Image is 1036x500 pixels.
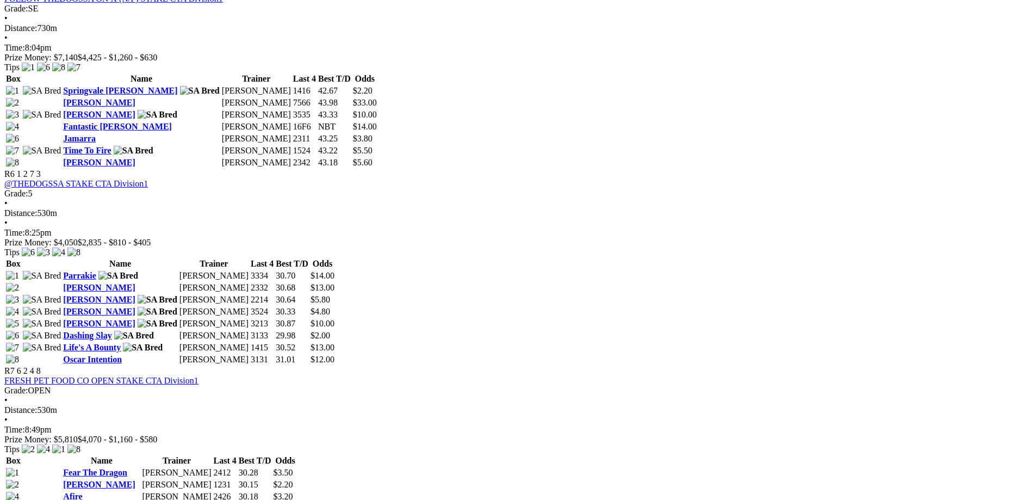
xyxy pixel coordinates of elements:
[275,306,309,317] td: 30.33
[275,258,309,269] th: Best T/D
[311,307,330,316] span: $4.80
[63,98,135,107] a: [PERSON_NAME]
[311,271,334,280] span: $14.00
[311,283,334,292] span: $13.00
[4,435,1032,445] div: Prize Money: $5,810
[6,480,19,490] img: 2
[78,53,158,62] span: $4,425 - $1,260 - $630
[318,121,351,132] td: NBT
[213,479,237,490] td: 1231
[6,259,21,268] span: Box
[4,199,8,208] span: •
[23,146,61,156] img: SA Bred
[4,425,25,434] span: Time:
[6,98,19,108] img: 2
[4,189,1032,199] div: 5
[37,248,50,257] img: 3
[4,43,25,52] span: Time:
[4,415,8,424] span: •
[4,366,15,375] span: R7
[78,238,151,247] span: $2,835 - $810 - $405
[311,331,330,340] span: $2.00
[4,179,148,188] a: @THEDOGSSA STAKE CTA Division1
[4,63,20,72] span: Tips
[98,271,138,281] img: SA Bred
[114,146,153,156] img: SA Bred
[179,354,249,365] td: [PERSON_NAME]
[4,228,25,237] span: Time:
[22,248,35,257] img: 6
[4,248,20,257] span: Tips
[37,63,50,72] img: 6
[63,343,121,352] a: Life's A Bounty
[318,85,351,96] td: 42.67
[250,270,274,281] td: 3334
[273,455,298,466] th: Odds
[352,73,377,84] th: Odds
[353,122,377,131] span: $14.00
[4,396,8,405] span: •
[238,479,272,490] td: 30.15
[52,63,65,72] img: 8
[311,355,334,364] span: $12.00
[318,133,351,144] td: 43.25
[141,479,212,490] td: [PERSON_NAME]
[6,343,19,353] img: 7
[37,445,50,454] img: 4
[67,248,80,257] img: 8
[275,294,309,305] td: 30.64
[311,343,334,352] span: $13.00
[6,86,19,96] img: 1
[293,109,317,120] td: 3535
[4,4,28,13] span: Grade:
[250,282,274,293] td: 2332
[63,480,135,489] a: [PERSON_NAME]
[293,97,317,108] td: 7566
[250,354,274,365] td: 3131
[6,146,19,156] img: 7
[274,468,293,477] span: $3.50
[275,342,309,353] td: 30.52
[238,467,272,478] td: 30.28
[4,238,1032,248] div: Prize Money: $4,050
[221,121,291,132] td: [PERSON_NAME]
[221,109,291,120] td: [PERSON_NAME]
[293,85,317,96] td: 1416
[4,169,15,178] span: R6
[6,319,19,329] img: 5
[23,343,61,353] img: SA Bred
[318,73,351,84] th: Best T/D
[4,376,198,385] a: FRESH PET FOOD CO OPEN STAKE CTA Division1
[4,208,1032,218] div: 530m
[123,343,163,353] img: SA Bred
[6,271,19,281] img: 1
[353,110,377,119] span: $10.00
[250,306,274,317] td: 3524
[353,146,373,155] span: $5.50
[114,331,154,341] img: SA Bred
[238,455,272,466] th: Best T/D
[221,73,291,84] th: Trainer
[6,134,19,144] img: 6
[63,468,127,477] a: Fear The Dragon
[4,43,1032,53] div: 8:04pm
[4,23,37,33] span: Distance:
[4,386,1032,396] div: OPEN
[63,319,135,328] a: [PERSON_NAME]
[67,63,80,72] img: 7
[6,468,19,478] img: 1
[221,145,291,156] td: [PERSON_NAME]
[63,307,135,316] a: [PERSON_NAME]
[138,319,177,329] img: SA Bred
[6,158,19,168] img: 8
[22,445,35,454] img: 2
[63,134,96,143] a: Jamarra
[293,121,317,132] td: 16F6
[4,53,1032,63] div: Prize Money: $7,140
[275,270,309,281] td: 30.70
[179,330,249,341] td: [PERSON_NAME]
[63,455,140,466] th: Name
[353,86,373,95] span: $2.20
[221,97,291,108] td: [PERSON_NAME]
[310,258,335,269] th: Odds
